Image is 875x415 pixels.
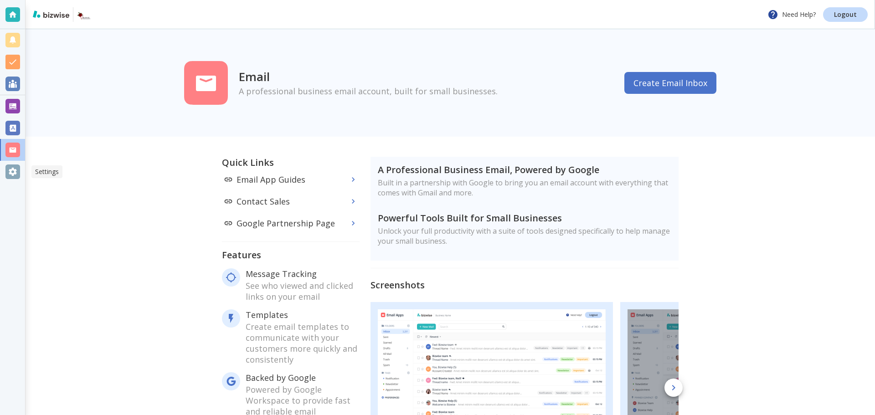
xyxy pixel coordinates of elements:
h5: A Professional Business Email, Powered by Google [378,164,671,176]
p: Logout [834,11,857,18]
p: Need Help? [767,9,816,20]
h5: Screenshots [371,279,679,291]
button: Create Email Inbox [624,72,716,94]
p: Unlock your full productivity with a suite of tools designed specifically to help manage your sma... [378,226,671,246]
p: Backed by Google [246,372,358,383]
h2: Email [239,69,498,84]
h5: Powerful Tools Built for Small Businesses [378,212,671,224]
img: V Rose Counseling & Consulting Services LLC [77,7,92,22]
p: Message Tracking [246,268,358,279]
p: Google Partnership Page [224,218,358,229]
p: Contact Sales [224,196,358,207]
img: icon [184,61,228,105]
p: Create email templates to communicate with your customers more quickly and consistently [246,321,358,365]
p: Built in a partnership with Google to bring you an email account with everything that comes with ... [378,178,671,198]
p: Email App Guides [224,174,358,185]
img: bizwise [33,10,69,18]
a: Logout [823,7,868,22]
p: Settings [35,167,59,176]
h5: Features [222,249,360,261]
p: A professional business email account, built for small businesses. [239,86,498,97]
p: See who viewed and clicked links on your email [246,280,358,302]
p: Templates [246,309,358,320]
h5: Quick Links [222,157,360,169]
